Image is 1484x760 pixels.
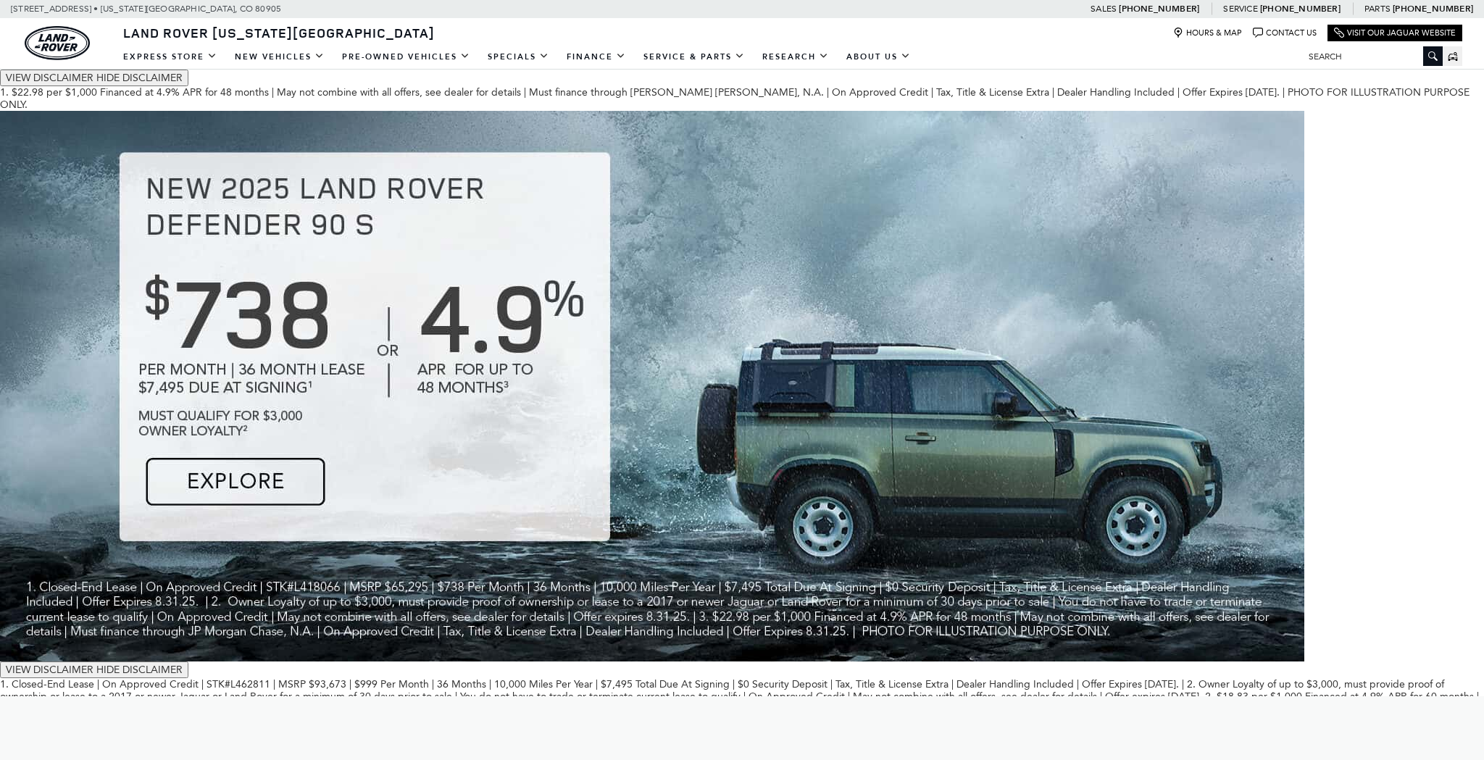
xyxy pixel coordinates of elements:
a: [PHONE_NUMBER] [1393,3,1473,14]
a: Specials [479,44,558,70]
a: [PHONE_NUMBER] [1260,3,1341,14]
a: Research [754,44,838,70]
a: Service & Parts [635,44,754,70]
span: Parts [1364,4,1391,14]
input: Search [1298,48,1443,65]
span: HIDE DISCLAIMER [96,664,183,676]
a: Contact Us [1253,28,1317,38]
a: About Us [838,44,920,70]
a: Visit Our Jaguar Website [1334,28,1456,38]
span: Service [1223,4,1257,14]
a: [PHONE_NUMBER] [1119,3,1199,14]
a: Hours & Map [1173,28,1242,38]
a: New Vehicles [226,44,333,70]
span: VIEW DISCLAIMER [6,664,93,676]
span: Land Rover [US_STATE][GEOGRAPHIC_DATA] [123,24,435,41]
a: EXPRESS STORE [114,44,226,70]
a: land-rover [25,26,90,60]
span: HIDE DISCLAIMER [96,72,183,84]
nav: Main Navigation [114,44,920,70]
img: Land Rover [25,26,90,60]
span: VIEW DISCLAIMER [6,72,93,84]
a: [STREET_ADDRESS] • [US_STATE][GEOGRAPHIC_DATA], CO 80905 [11,4,281,14]
a: Pre-Owned Vehicles [333,44,479,70]
span: Sales [1091,4,1117,14]
a: Land Rover [US_STATE][GEOGRAPHIC_DATA] [114,24,443,41]
a: Finance [558,44,635,70]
